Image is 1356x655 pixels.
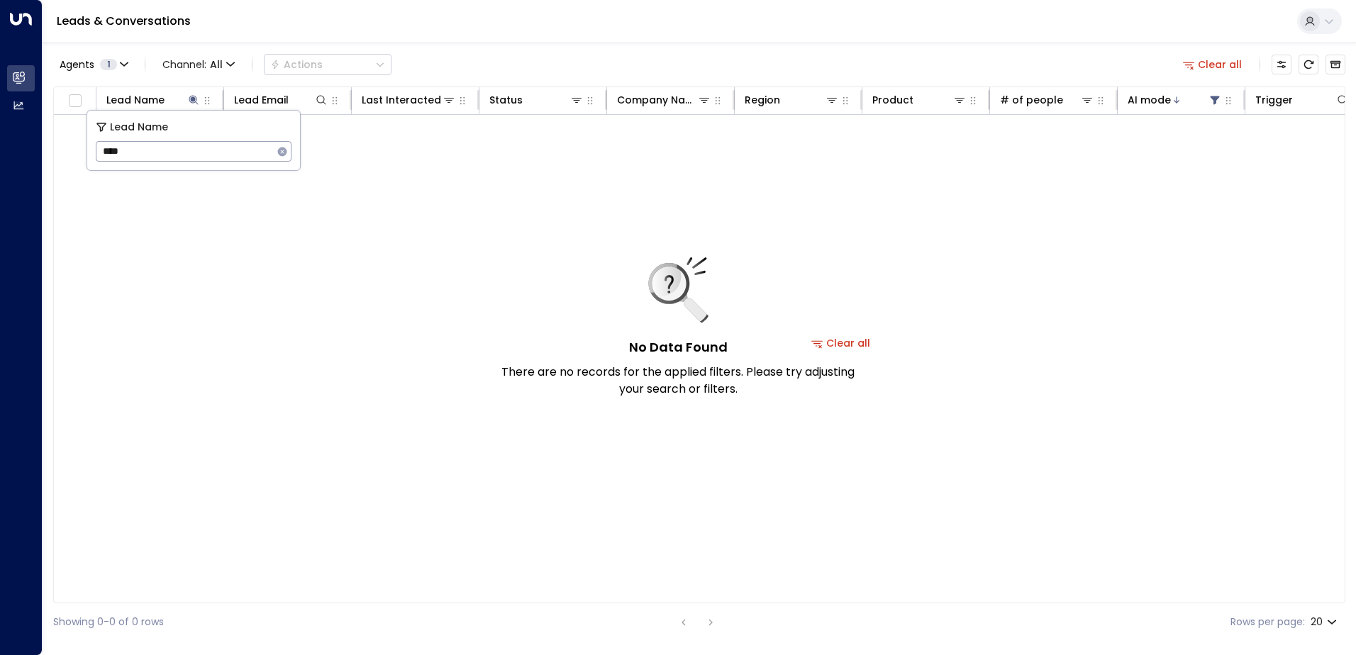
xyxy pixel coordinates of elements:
div: Trigger [1255,91,1350,108]
div: Showing 0-0 of 0 rows [53,615,164,629]
div: Company Name [617,91,697,108]
nav: pagination navigation [674,613,720,631]
div: Lead Email [234,91,289,108]
span: All [210,59,223,70]
div: Last Interacted [362,91,456,108]
button: Actions [264,54,391,75]
div: Region [745,91,780,108]
p: There are no records for the applied filters. Please try adjusting your search or filters. [501,364,855,398]
label: Rows per page: [1230,615,1305,629]
span: Refresh [1299,55,1318,74]
div: # of people [1000,91,1063,108]
div: Button group with a nested menu [264,54,391,75]
button: Customize [1272,55,1291,74]
span: Lead Name [110,119,168,135]
div: AI mode [1128,91,1222,108]
span: 1 [100,59,117,70]
span: Channel: [157,55,240,74]
div: AI mode [1128,91,1171,108]
button: Clear all [1177,55,1248,74]
div: Product [872,91,913,108]
div: Product [872,91,967,108]
div: 20 [1311,612,1340,632]
div: Actions [270,58,323,71]
div: Lead Name [106,91,165,108]
span: Agents [60,60,94,69]
button: Archived Leads [1326,55,1345,74]
span: Toggle select all [66,92,84,110]
div: Company Name [617,91,711,108]
a: Leads & Conversations [57,13,191,29]
div: # of people [1000,91,1094,108]
div: Status [489,91,523,108]
div: Status [489,91,584,108]
h5: No Data Found [629,337,728,357]
button: Agents1 [53,55,133,74]
div: Lead Email [234,91,328,108]
div: Lead Name [106,91,201,108]
div: Region [745,91,839,108]
div: Trigger [1255,91,1293,108]
button: Channel:All [157,55,240,74]
div: Last Interacted [362,91,441,108]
